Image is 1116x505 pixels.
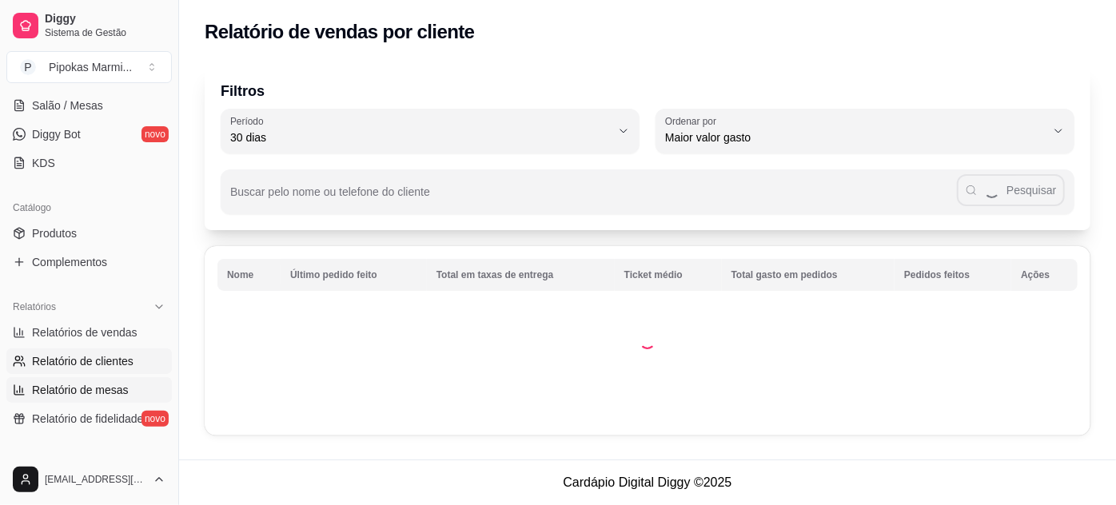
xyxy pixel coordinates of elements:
[6,6,172,45] a: DiggySistema de Gestão
[20,59,36,75] span: P
[32,97,103,113] span: Salão / Mesas
[6,460,172,499] button: [EMAIL_ADDRESS][DOMAIN_NAME]
[6,348,172,374] a: Relatório de clientes
[6,249,172,275] a: Complementos
[6,320,172,345] a: Relatórios de vendas
[665,129,1046,145] span: Maior valor gasto
[230,114,269,128] label: Período
[6,51,172,83] button: Select a team
[32,353,134,369] span: Relatório de clientes
[656,109,1074,153] button: Ordenar porMaior valor gasto
[230,190,957,206] input: Buscar pelo nome ou telefone do cliente
[6,377,172,403] a: Relatório de mesas
[179,459,1116,505] footer: Cardápio Digital Diggy © 2025
[230,129,611,145] span: 30 dias
[32,225,77,241] span: Produtos
[6,150,172,176] a: KDS
[6,451,172,476] div: Gerenciar
[32,382,129,398] span: Relatório de mesas
[6,406,172,431] a: Relatório de fidelidadenovo
[45,12,165,26] span: Diggy
[45,473,146,486] span: [EMAIL_ADDRESS][DOMAIN_NAME]
[221,109,640,153] button: Período30 dias
[32,126,81,142] span: Diggy Bot
[205,19,475,45] h2: Relatório de vendas por cliente
[32,254,107,270] span: Complementos
[6,121,172,147] a: Diggy Botnovo
[665,114,722,128] label: Ordenar por
[32,324,138,340] span: Relatórios de vendas
[45,26,165,39] span: Sistema de Gestão
[6,93,172,118] a: Salão / Mesas
[6,195,172,221] div: Catálogo
[49,59,132,75] div: Pipokas Marmi ...
[221,80,1074,102] p: Filtros
[13,300,56,313] span: Relatórios
[6,221,172,246] a: Produtos
[640,333,656,349] div: Loading
[32,155,55,171] span: KDS
[32,411,143,427] span: Relatório de fidelidade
